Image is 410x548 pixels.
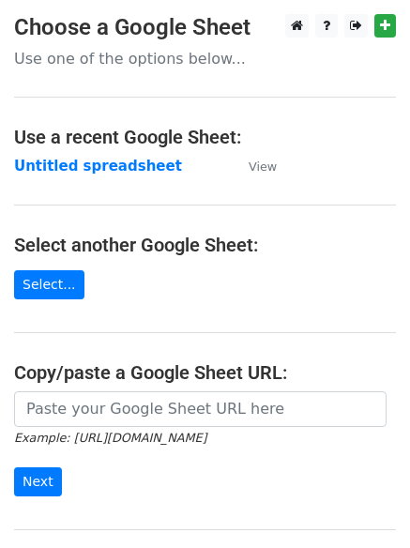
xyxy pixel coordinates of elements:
[14,467,62,496] input: Next
[14,49,396,68] p: Use one of the options below...
[14,431,206,445] small: Example: [URL][DOMAIN_NAME]
[14,158,182,175] a: Untitled spreadsheet
[14,361,396,384] h4: Copy/paste a Google Sheet URL:
[14,391,387,427] input: Paste your Google Sheet URL here
[14,14,396,41] h3: Choose a Google Sheet
[14,270,84,299] a: Select...
[14,234,396,256] h4: Select another Google Sheet:
[14,126,396,148] h4: Use a recent Google Sheet:
[249,160,277,174] small: View
[230,158,277,175] a: View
